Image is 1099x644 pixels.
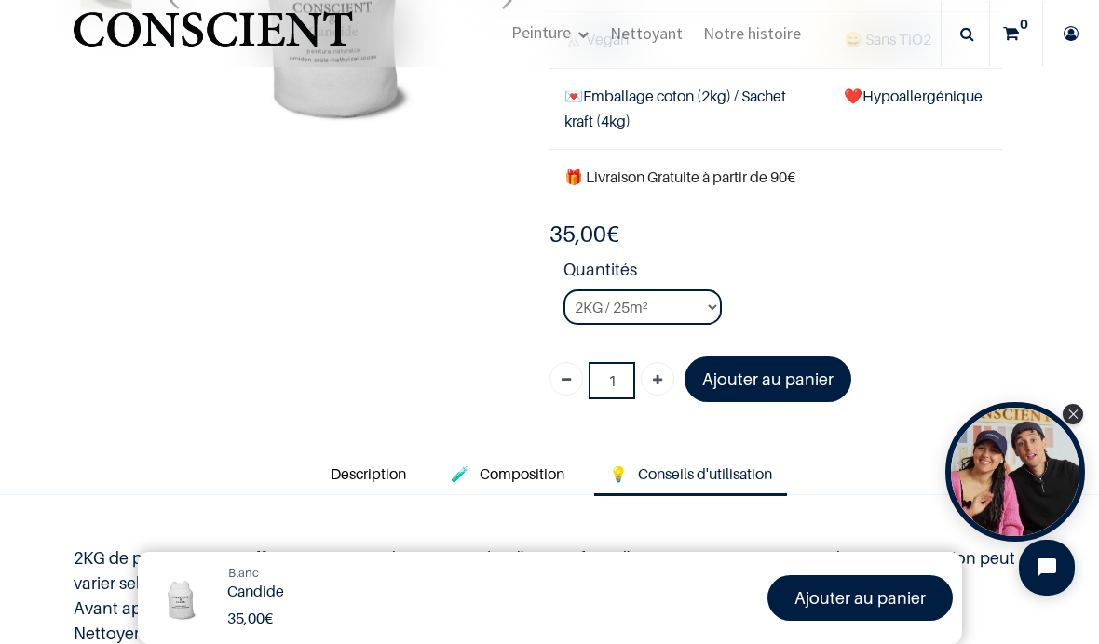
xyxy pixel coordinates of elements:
[610,22,683,44] span: Nettoyant
[641,362,674,396] a: Ajouter
[702,369,834,389] font: Ajouter au panier
[1003,524,1091,611] iframe: Tidio Chat
[227,583,561,600] h1: Candide
[563,257,1002,289] strong: Quantités
[945,402,1085,542] div: Tolstoy bubble widget
[228,565,259,580] span: Blanc
[511,21,571,43] span: Peinture
[228,564,259,583] a: Blanc
[829,68,1002,149] td: ❤️Hypoallergénique
[331,464,406,483] span: Description
[945,402,1085,542] div: Open Tolstoy
[794,588,926,608] font: Ajouter au panier
[564,168,795,186] font: 🎁 Livraison Gratuite à partir de 90€
[549,221,606,248] span: 35,00
[564,87,583,105] span: 💌
[945,402,1085,542] div: Open Tolstoy widget
[685,356,851,402] a: Ajouter au panier
[147,561,217,631] img: Product Image
[227,609,273,627] b: €
[69,1,357,74] img: Conscient
[549,221,619,248] b: €
[69,1,357,66] a: Logo of Conscient
[549,362,583,396] a: Supprimer
[1015,15,1033,34] sup: 0
[451,464,469,483] span: 🧪
[69,1,357,74] span: Logo of Conscient
[703,22,801,44] span: Notre histoire
[638,464,772,483] span: Conseils d'utilisation
[549,68,829,149] td: Emballage coton (2kg) / Sachet kraft (4kg)
[990,1,1042,66] a: 0
[1063,404,1083,424] div: Close Tolstoy widget
[767,575,953,621] a: Ajouter au panier
[227,609,265,627] span: 35,00
[480,464,564,483] span: Composition
[609,464,628,483] span: 💡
